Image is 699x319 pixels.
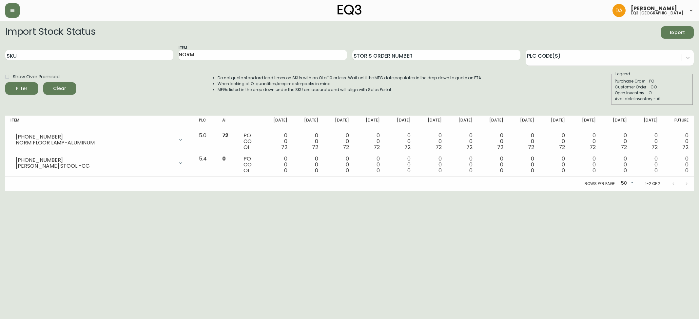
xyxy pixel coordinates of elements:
[267,133,287,150] div: 0 0
[601,116,632,130] th: [DATE]
[49,84,71,93] span: Clear
[438,167,442,174] span: 0
[654,167,658,174] span: 0
[663,116,694,130] th: Future
[497,143,503,151] span: 72
[624,167,627,174] span: 0
[390,156,411,174] div: 0 0
[562,167,565,174] span: 0
[5,26,95,39] h2: Import Stock Status
[404,143,411,151] span: 72
[312,143,318,151] span: 72
[478,116,509,130] th: [DATE]
[615,78,689,84] div: Purchase Order - PO
[452,133,473,150] div: 0 0
[416,116,447,130] th: [DATE]
[222,155,226,162] span: 0
[615,71,631,77] legend: Legend
[483,133,503,150] div: 0 0
[218,81,482,87] li: When looking at OI quantities, keep masterpacks in mind.
[16,163,174,169] div: [PERSON_NAME] STOOL -CG
[615,84,689,90] div: Customer Order - CO
[338,5,362,15] img: logo
[469,167,473,174] span: 0
[421,133,441,150] div: 0 0
[354,116,385,130] th: [DATE]
[374,143,380,151] span: 72
[575,133,596,150] div: 0 0
[359,156,380,174] div: 0 0
[5,116,194,130] th: Item
[359,133,380,150] div: 0 0
[466,143,473,151] span: 72
[514,133,534,150] div: 0 0
[612,4,626,17] img: dd1a7e8db21a0ac8adbf82b84ca05374
[545,156,565,174] div: 0 0
[545,133,565,150] div: 0 0
[194,130,217,153] td: 5.0
[298,133,318,150] div: 0 0
[243,143,249,151] span: OI
[528,143,534,151] span: 72
[585,181,616,187] p: Rows per page:
[559,143,565,151] span: 72
[606,133,627,150] div: 0 0
[16,157,174,163] div: [PHONE_NUMBER]
[346,167,349,174] span: 0
[16,134,174,140] div: [PHONE_NUMBER]
[16,140,174,146] div: NORM FLOOR LAMP-ALUMINUM
[483,156,503,174] div: 0 0
[16,84,28,93] div: Filter
[637,156,657,174] div: 0 0
[661,26,694,39] button: Export
[217,116,238,130] th: AI
[590,143,596,151] span: 72
[621,143,627,151] span: 72
[421,156,441,174] div: 0 0
[632,116,663,130] th: [DATE]
[570,116,601,130] th: [DATE]
[385,116,416,130] th: [DATE]
[407,167,411,174] span: 0
[194,153,217,177] td: 5.4
[500,167,503,174] span: 0
[243,156,257,174] div: PO CO
[618,178,635,189] div: 50
[377,167,380,174] span: 0
[243,167,249,174] span: OI
[436,143,442,151] span: 72
[243,133,257,150] div: PO CO
[10,133,188,147] div: [PHONE_NUMBER]NORM FLOOR LAMP-ALUMINUM
[592,167,596,174] span: 0
[631,11,683,15] h5: eq3 [GEOGRAPHIC_DATA]
[668,133,689,150] div: 0 0
[262,116,293,130] th: [DATE]
[298,156,318,174] div: 0 0
[539,116,570,130] th: [DATE]
[452,156,473,174] div: 0 0
[606,156,627,174] div: 0 0
[323,116,354,130] th: [DATE]
[218,87,482,93] li: MFGs listed in the drop down under the SKU are accurate and will align with Sales Portal.
[637,133,657,150] div: 0 0
[329,156,349,174] div: 0 0
[631,6,677,11] span: [PERSON_NAME]
[194,116,217,130] th: PLC
[13,73,60,80] span: Show Over Promised
[666,28,689,37] span: Export
[343,143,349,151] span: 72
[575,156,596,174] div: 0 0
[447,116,478,130] th: [DATE]
[222,132,229,139] span: 72
[5,82,38,95] button: Filter
[43,82,76,95] button: Clear
[514,156,534,174] div: 0 0
[615,96,689,102] div: Available Inventory - AI
[685,167,689,174] span: 0
[531,167,534,174] span: 0
[509,116,539,130] th: [DATE]
[651,143,658,151] span: 72
[668,156,689,174] div: 0 0
[293,116,323,130] th: [DATE]
[267,156,287,174] div: 0 0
